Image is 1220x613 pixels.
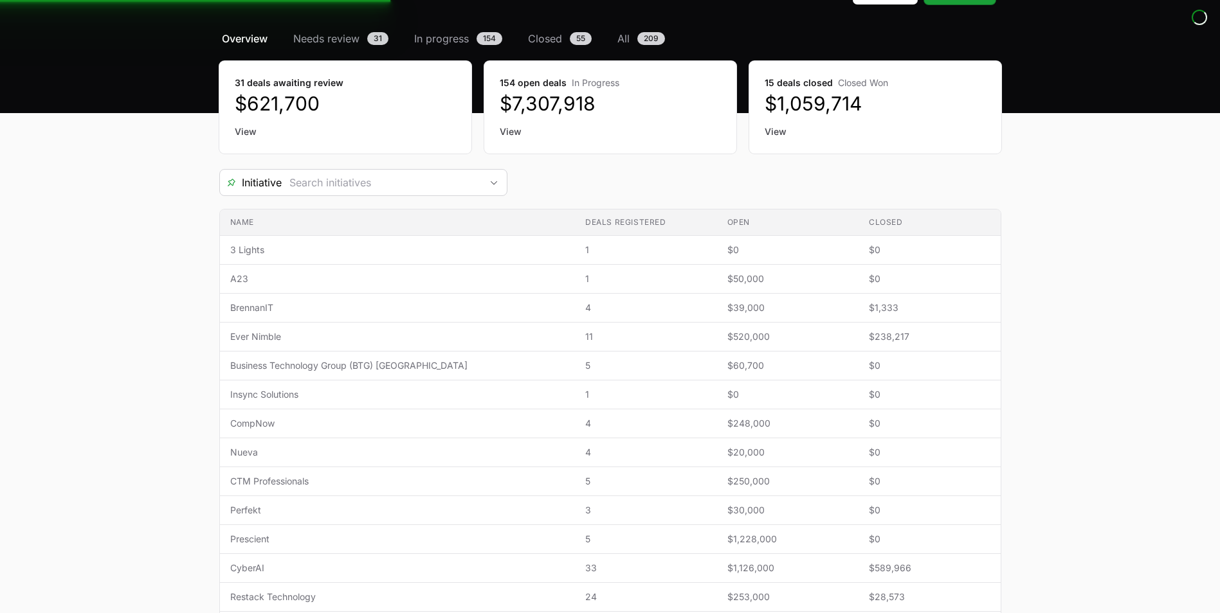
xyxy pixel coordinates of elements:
nav: Deals navigation [219,31,1001,46]
dt: 154 open deals [500,76,721,89]
span: $30,000 [727,504,848,517]
th: Closed [859,209,1001,236]
span: $0 [727,388,848,401]
span: Overview [222,31,268,46]
span: 4 [585,417,706,430]
span: 154 [477,32,502,45]
span: Insync Solutions [230,388,565,401]
th: Deals registered [575,209,716,236]
span: Perfekt [230,504,565,517]
span: $589,966 [869,562,990,574]
span: 5 [585,533,706,546]
span: $0 [869,533,990,546]
span: $0 [869,417,990,430]
span: $20,000 [727,446,848,459]
th: Open [717,209,859,236]
span: $50,000 [727,272,848,285]
a: All209 [615,31,668,46]
span: Nueva [230,446,565,459]
span: In Progress [572,77,619,88]
span: $238,217 [869,330,990,343]
span: $28,573 [869,591,990,603]
span: All [617,31,630,46]
span: Prescient [230,533,565,546]
span: 1 [585,272,706,285]
a: View [500,125,721,138]
input: Search initiatives [282,170,481,195]
span: BrennanIT [230,301,565,314]
span: 33 [585,562,706,574]
dd: $621,700 [235,92,456,115]
span: $1,228,000 [727,533,848,546]
span: 11 [585,330,706,343]
span: $1,126,000 [727,562,848,574]
th: Name [220,209,576,236]
span: $520,000 [727,330,848,343]
span: Restack Technology [230,591,565,603]
span: $0 [869,244,990,256]
span: 3 Lights [230,244,565,256]
span: A23 [230,272,565,285]
span: $60,700 [727,359,848,372]
a: Closed55 [525,31,594,46]
span: $39,000 [727,301,848,314]
span: 24 [585,591,706,603]
dt: 15 deals closed [765,76,986,89]
dd: $7,307,918 [500,92,721,115]
span: 55 [570,32,592,45]
span: CyberAI [230,562,565,574]
span: $0 [869,359,990,372]
span: 1 [585,388,706,401]
a: Needs review31 [291,31,391,46]
span: 1 [585,244,706,256]
a: Overview [219,31,270,46]
span: $1,333 [869,301,990,314]
span: $0 [869,504,990,517]
span: $248,000 [727,417,848,430]
span: Closed Won [838,77,888,88]
a: View [765,125,986,138]
span: 3 [585,504,706,517]
span: 5 [585,475,706,488]
a: View [235,125,456,138]
span: $253,000 [727,591,848,603]
span: CompNow [230,417,565,430]
span: Initiative [220,175,282,190]
span: $0 [869,272,990,285]
span: Needs review [293,31,360,46]
dd: $1,059,714 [765,92,986,115]
span: 4 [585,301,706,314]
span: Closed [528,31,562,46]
span: 4 [585,446,706,459]
span: $0 [869,388,990,401]
dt: 31 deals awaiting review [235,76,456,89]
span: $0 [869,475,990,488]
span: $250,000 [727,475,848,488]
span: $0 [869,446,990,459]
span: 5 [585,359,706,372]
span: Business Technology Group (BTG) [GEOGRAPHIC_DATA] [230,359,565,372]
span: Ever Nimble [230,330,565,343]
span: In progress [414,31,469,46]
div: Open [481,170,507,195]
span: $0 [727,244,848,256]
span: CTM Professionals [230,475,565,488]
span: 31 [367,32,388,45]
a: In progress154 [412,31,505,46]
span: 209 [637,32,665,45]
